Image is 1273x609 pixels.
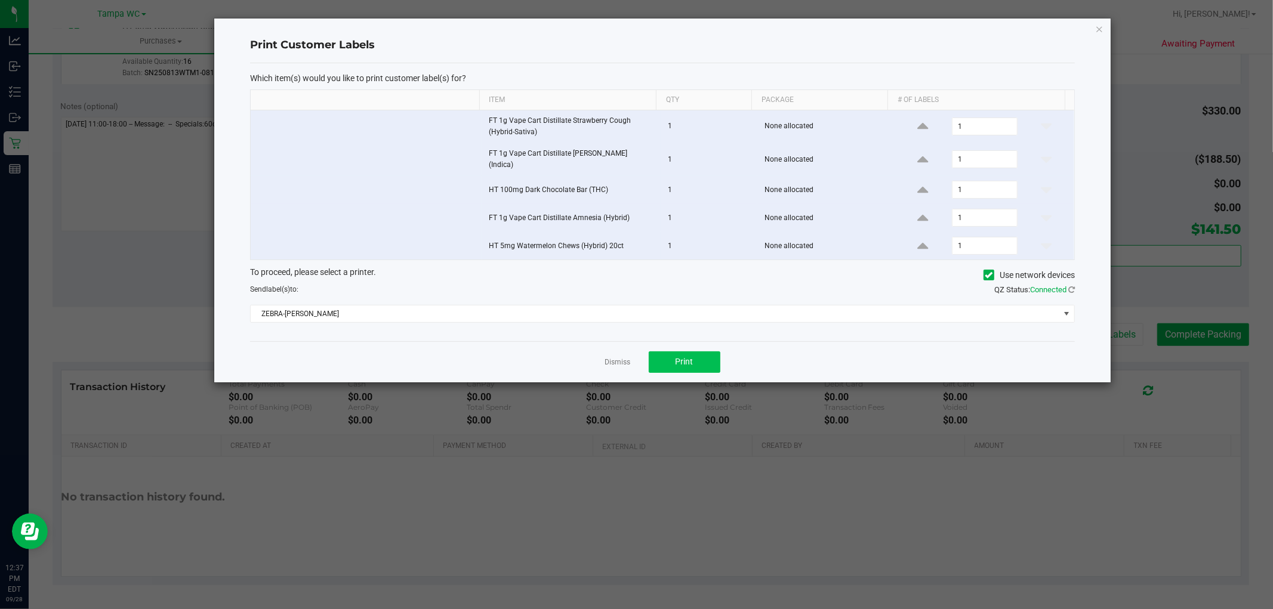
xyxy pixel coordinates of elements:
[661,204,757,232] td: 1
[656,90,751,110] th: Qty
[676,357,693,366] span: Print
[479,90,656,110] th: Item
[482,143,661,176] td: FT 1g Vape Cart Distillate [PERSON_NAME] (Indica)
[266,285,290,293] span: label(s)
[251,305,1059,322] span: ZEBRA-[PERSON_NAME]
[482,232,661,259] td: HT 5mg Watermelon Chews (Hybrid) 20ct
[661,176,757,204] td: 1
[757,110,895,143] td: None allocated
[751,90,887,110] th: Package
[250,73,1075,84] p: Which item(s) would you like to print customer label(s) for?
[482,176,661,204] td: HT 100mg Dark Chocolate Bar (THC)
[250,285,298,293] span: Send to:
[887,90,1064,110] th: # of labels
[482,204,661,232] td: FT 1g Vape Cart Distillate Amnesia (Hybrid)
[757,176,895,204] td: None allocated
[757,204,895,232] td: None allocated
[661,143,757,176] td: 1
[250,38,1075,53] h4: Print Customer Labels
[757,232,895,259] td: None allocated
[649,351,720,373] button: Print
[984,269,1075,282] label: Use network devices
[1030,285,1067,294] span: Connected
[605,357,631,367] a: Dismiss
[12,514,48,549] iframe: Resource center
[482,110,661,143] td: FT 1g Vape Cart Distillate Strawberry Cough (Hybrid-Sativa)
[241,266,1084,284] div: To proceed, please select a printer.
[661,232,757,259] td: 1
[661,110,757,143] td: 1
[994,285,1075,294] span: QZ Status:
[757,143,895,176] td: None allocated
